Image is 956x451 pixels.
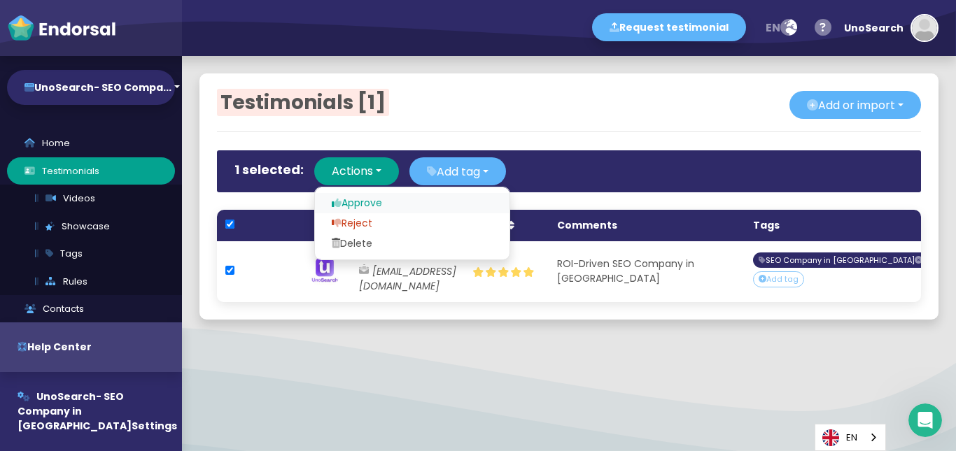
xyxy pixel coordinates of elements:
button: UnoSearch- SEO Compa... [7,70,175,105]
th: Tags [745,210,940,241]
span: [EMAIL_ADDRESS][DOMAIN_NAME] [359,264,456,293]
a: Tags [17,240,175,268]
a: Contacts [7,295,175,323]
button: Request testimonial [592,13,746,41]
a: Showcase [17,213,175,241]
iframe: Intercom live chat [908,403,942,437]
div: UnoSearch [844,7,904,49]
th: Comments [549,210,745,241]
div: Language [815,424,886,451]
button: Actions [314,157,399,185]
span: Delete [332,236,372,250]
a: Rules [17,268,175,296]
button: Add tag [409,157,506,185]
span: ROI-Driven SEO Company in [GEOGRAPHIC_DATA] [557,257,697,285]
button: Add or import [789,91,921,119]
a: Testimonials [7,157,175,185]
span: UnoSearch- SEO Company in [GEOGRAPHIC_DATA] [17,389,132,433]
span: Testimonials [1] [217,89,389,116]
h4: 1 selected: [234,161,304,178]
span: Reject [332,216,372,230]
span: UnoSearch [359,250,419,264]
a: Home [7,129,175,157]
aside: Language selected: English [815,424,886,451]
a: Videos [17,185,175,213]
img: 1758025680051-6867_small.jpg [307,254,342,289]
button: en [757,14,806,42]
button: UnoSearch [837,7,939,49]
img: default-avatar.jpg [912,15,937,41]
span: en [766,20,780,36]
a: EN [815,424,885,450]
img: endorsal-logo-white@2x.png [7,14,116,42]
div: Add tag [753,271,804,287]
div: SEO Company in [GEOGRAPHIC_DATA] [753,252,928,269]
span: Approve [332,196,382,210]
